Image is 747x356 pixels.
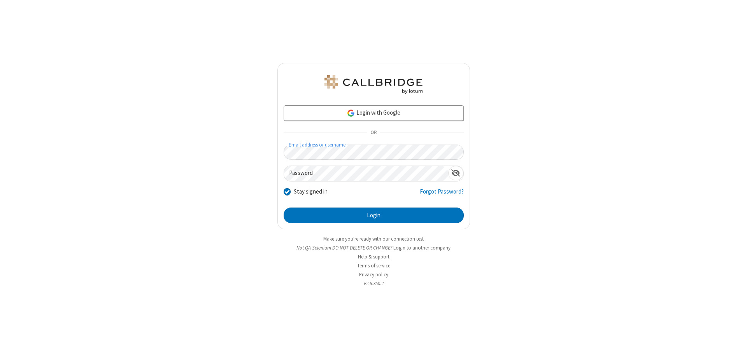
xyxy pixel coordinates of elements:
a: Terms of service [357,262,390,269]
img: QA Selenium DO NOT DELETE OR CHANGE [323,75,424,94]
img: google-icon.png [347,109,355,117]
a: Help & support [358,253,389,260]
span: OR [367,127,380,138]
input: Email address or username [284,145,464,160]
li: v2.6.350.2 [277,280,470,287]
li: Not QA Selenium DO NOT DELETE OR CHANGE? [277,244,470,251]
a: Make sure you're ready with our connection test [323,236,424,242]
a: Privacy policy [359,271,388,278]
div: Show password [448,166,463,180]
label: Stay signed in [294,187,328,196]
button: Login [284,208,464,223]
a: Login with Google [284,105,464,121]
button: Login to another company [393,244,451,251]
a: Forgot Password? [420,187,464,202]
input: Password [284,166,448,181]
